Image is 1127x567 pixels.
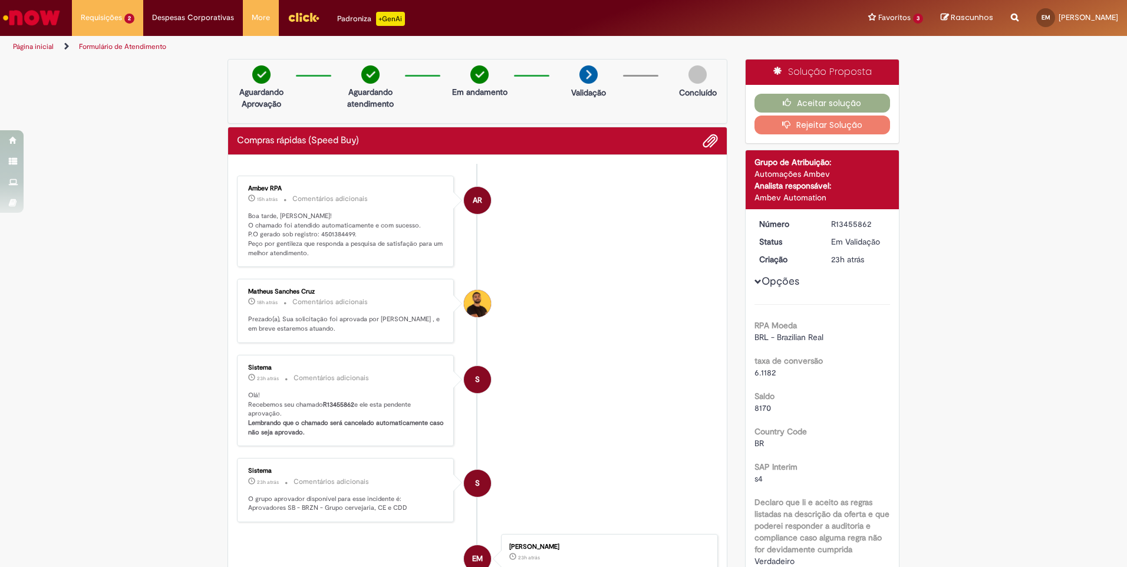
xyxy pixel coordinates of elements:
ul: Trilhas de página [9,36,743,58]
span: Requisições [81,12,122,24]
img: click_logo_yellow_360x200.png [288,8,319,26]
dt: Número [750,218,823,230]
a: Formulário de Atendimento [79,42,166,51]
div: Ambev RPA [248,185,444,192]
span: 18h atrás [257,299,278,306]
img: check-circle-green.png [252,65,271,84]
div: Ambev RPA [464,187,491,214]
b: RPA Moeda [754,320,797,331]
div: Solução Proposta [746,60,899,85]
p: O grupo aprovador disponível para esse incidente é: Aprovadores SB - BRZN - Grupo cervejaria, CE ... [248,495,444,513]
a: Rascunhos [941,12,993,24]
p: Boa tarde, [PERSON_NAME]! O chamado foi atendido automaticamente e com sucesso. P.O gerado sob re... [248,212,444,258]
small: Comentários adicionais [292,297,368,307]
img: check-circle-green.png [361,65,380,84]
span: EM [1042,14,1050,21]
time: 28/08/2025 08:48:41 [257,375,279,382]
b: R13455862 [323,400,354,409]
span: 23h atrás [257,479,279,486]
span: s4 [754,473,763,484]
b: taxa de conversão [754,355,823,366]
span: Despesas Corporativas [152,12,234,24]
b: Saldo [754,391,775,401]
span: 15h atrás [257,196,278,203]
div: Em Validação [831,236,886,248]
button: Rejeitar Solução [754,116,891,134]
span: AR [473,186,482,215]
div: Sistema [248,364,444,371]
div: System [464,366,491,393]
div: Matheus Sanches Cruz [464,290,491,317]
small: Comentários adicionais [294,373,369,383]
span: 23h atrás [257,375,279,382]
span: S [475,365,480,394]
button: Aceitar solução [754,94,891,113]
div: 28/08/2025 08:48:28 [831,253,886,265]
small: Comentários adicionais [292,194,368,204]
div: Matheus Sanches Cruz [248,288,444,295]
dt: Status [750,236,823,248]
p: Aguardando Aprovação [233,86,290,110]
button: Adicionar anexos [703,133,718,149]
img: check-circle-green.png [470,65,489,84]
p: Validação [571,87,606,98]
span: S [475,469,480,497]
b: SAP Interim [754,461,798,472]
p: Olá! Recebemos seu chamado e ele esta pendente aprovação. [248,391,444,437]
time: 28/08/2025 13:40:49 [257,299,278,306]
span: 6.1182 [754,367,776,378]
p: +GenAi [376,12,405,26]
div: Analista responsável: [754,180,891,192]
span: BR [754,438,764,449]
b: Country Code [754,426,807,437]
time: 28/08/2025 08:48:17 [518,554,540,561]
h2: Compras rápidas (Speed Buy) Histórico de tíquete [237,136,359,146]
span: BRL - Brazilian Real [754,332,823,342]
time: 28/08/2025 08:48:28 [831,254,864,265]
span: 2 [124,14,134,24]
span: More [252,12,270,24]
img: img-circle-grey.png [688,65,707,84]
time: 28/08/2025 17:08:26 [257,196,278,203]
p: Concluído [679,87,717,98]
div: System [464,470,491,497]
b: Declaro que li e aceito as regras listadas na descrição da oferta e que poderei responder a audit... [754,497,889,555]
div: Grupo de Atribuição: [754,156,891,168]
div: Ambev Automation [754,192,891,203]
b: Lembrando que o chamado será cancelado automaticamente caso não seja aprovado. [248,418,446,437]
span: 23h atrás [518,554,540,561]
div: Sistema [248,467,444,474]
a: Página inicial [13,42,54,51]
div: Padroniza [337,12,405,26]
div: [PERSON_NAME] [509,543,706,550]
div: Automações Ambev [754,168,891,180]
img: ServiceNow [1,6,62,29]
dt: Criação [750,253,823,265]
span: Verdadeiro [754,556,795,566]
span: Favoritos [878,12,911,24]
small: Comentários adicionais [294,477,369,487]
p: Aguardando atendimento [342,86,399,110]
div: R13455862 [831,218,886,230]
img: arrow-next.png [579,65,598,84]
time: 28/08/2025 08:48:39 [257,479,279,486]
span: 3 [913,14,923,24]
span: Rascunhos [951,12,993,23]
p: Em andamento [452,86,508,98]
p: Prezado(a), Sua solicitação foi aprovada por [PERSON_NAME] , e em breve estaremos atuando. [248,315,444,333]
span: 8170 [754,403,771,413]
span: [PERSON_NAME] [1059,12,1118,22]
span: 23h atrás [831,254,864,265]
